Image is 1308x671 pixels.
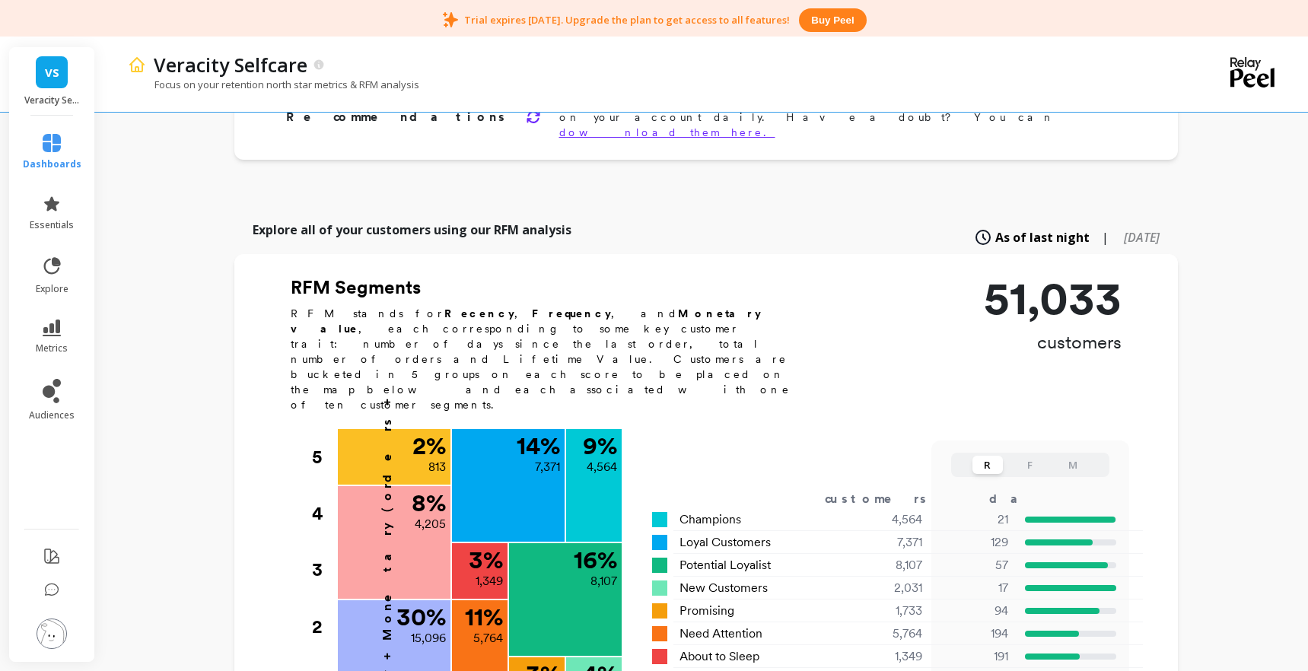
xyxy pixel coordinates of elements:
[1015,456,1045,474] button: F
[832,602,940,620] div: 1,733
[832,533,940,552] div: 7,371
[679,510,741,529] span: Champions
[941,556,1008,574] p: 57
[154,52,307,78] p: Veracity Selfcare
[476,572,503,590] p: 1,349
[30,219,74,231] span: essentials
[412,434,446,458] p: 2 %
[464,13,790,27] p: Trial expires [DATE]. Upgrade the plan to get access to all features!
[29,409,75,421] span: audiences
[590,572,617,590] p: 8,107
[574,548,617,572] p: 16 %
[984,330,1122,355] p: customers
[832,579,940,597] div: 2,031
[972,456,1003,474] button: R
[1058,456,1088,474] button: M
[941,625,1008,643] p: 194
[535,458,560,476] p: 7,371
[291,275,808,300] h2: RFM Segments
[444,307,514,320] b: Recency
[941,647,1008,666] p: 191
[825,490,948,508] div: customers
[469,548,503,572] p: 3 %
[587,458,617,476] p: 4,564
[989,490,1052,508] div: days
[23,158,81,170] span: dashboards
[312,599,336,655] div: 2
[24,94,80,107] p: Veracity Selfcare
[396,605,446,629] p: 30 %
[312,429,336,485] div: 5
[412,491,446,515] p: 8 %
[1124,229,1160,246] span: [DATE]
[799,8,866,32] button: Buy peel
[559,94,1129,140] p: Peel manages millions of updates and dozens of datasets on your account daily. Have a doubt? You can
[1102,228,1109,246] span: |
[941,510,1008,529] p: 21
[411,629,446,647] p: 15,096
[832,625,940,643] div: 5,764
[941,533,1008,552] p: 129
[253,221,571,239] p: Explore all of your customers using our RFM analysis
[679,533,771,552] span: Loyal Customers
[679,579,768,597] span: New Customers
[128,56,146,74] img: header icon
[286,108,508,126] p: Recommendations
[984,275,1122,321] p: 51,033
[415,515,446,533] p: 4,205
[832,647,940,666] div: 1,349
[465,605,503,629] p: 11 %
[832,556,940,574] div: 8,107
[517,434,560,458] p: 14 %
[941,602,1008,620] p: 94
[473,629,503,647] p: 5,764
[128,78,419,91] p: Focus on your retention north star metrics & RFM analysis
[312,485,336,542] div: 4
[559,126,775,138] a: download them here.
[312,542,336,598] div: 3
[36,342,68,355] span: metrics
[679,602,734,620] span: Promising
[428,458,446,476] p: 813
[45,64,59,81] span: VS
[36,283,68,295] span: explore
[832,510,940,529] div: 4,564
[532,307,611,320] b: Frequency
[291,306,808,412] p: RFM stands for , , and , each corresponding to some key customer trait: number of days since the ...
[37,619,67,649] img: profile picture
[679,647,759,666] span: About to Sleep
[679,625,762,643] span: Need Attention
[679,556,771,574] span: Potential Loyalist
[583,434,617,458] p: 9 %
[941,579,1008,597] p: 17
[995,228,1090,246] span: As of last night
